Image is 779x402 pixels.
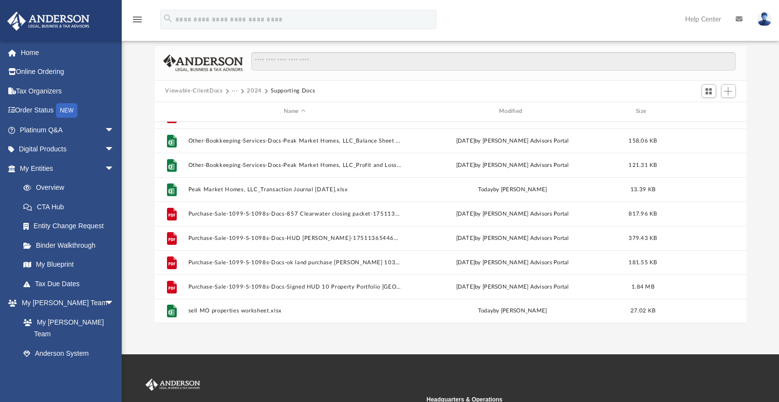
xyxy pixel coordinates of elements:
span: 27.02 KB [630,308,655,313]
a: Binder Walkthrough [14,236,129,255]
div: [DATE] by [PERSON_NAME] Advisors Portal [406,282,619,291]
a: Home [7,43,129,62]
div: NEW [56,103,77,118]
img: Anderson Advisors Platinum Portal [144,379,202,391]
div: [DATE] by [PERSON_NAME] Advisors Portal [406,136,619,145]
a: Tax Due Dates [14,274,129,293]
button: Supporting Docs [271,87,315,95]
span: 379.43 KB [629,235,657,240]
a: Digital Productsarrow_drop_down [7,140,129,159]
button: Purchase-Sale-1099-S-1098s-Docs-Signed HUD 10 Property Portfolio [GEOGRAPHIC_DATA][PERSON_NAME]-1... [188,283,401,290]
a: My [PERSON_NAME] Teamarrow_drop_down [7,293,124,313]
a: menu [131,18,143,25]
div: id [667,107,735,116]
span: arrow_drop_down [105,120,124,140]
button: Switch to Grid View [702,84,716,98]
span: arrow_drop_down [105,140,124,160]
span: 181.55 KB [629,259,657,265]
div: [DATE] by [PERSON_NAME] Advisors Portal [406,161,619,169]
button: 2024 [247,87,262,95]
a: Platinum Q&Aarrow_drop_down [7,120,129,140]
div: grid [155,122,746,323]
button: ··· [232,87,238,95]
div: Size [623,107,662,116]
div: [DATE] by [PERSON_NAME] Advisors Portal [406,258,619,267]
a: CTA Hub [14,197,129,217]
span: arrow_drop_down [105,293,124,313]
a: Entity Change Request [14,217,129,236]
button: Other-Bookkeeping-Services-Docs-Peak Market Homes, LLC_Balance Sheet Detail (1)-175133401968633c8... [188,137,401,144]
button: Other-Bookkeeping-Services-Docs-Peak Market Homes, LLC_Profit and Loss Detail (1)-175133401968633... [188,162,401,168]
a: Anderson System [14,344,124,363]
span: 817.96 KB [629,211,657,216]
div: [DATE] by [PERSON_NAME] Advisors Portal [406,234,619,242]
span: today [478,308,493,313]
i: menu [131,14,143,25]
button: Viewable-ClientDocs [165,87,223,95]
div: [DATE] by [PERSON_NAME] Advisors Portal [406,209,619,218]
a: Order StatusNEW [7,101,129,121]
div: by [PERSON_NAME] [406,307,619,315]
span: 13.39 KB [630,186,655,192]
button: Purchase-Sale-1099-S-1098s-Docs-ok land purchase [PERSON_NAME] 1031 closing docs 12.23.2024-17513... [188,259,401,265]
span: 1.84 MB [631,284,654,289]
div: by [PERSON_NAME] [406,185,619,194]
i: search [163,13,173,24]
div: Modified [406,107,619,116]
button: sell MO properties worksheet.xlsx [188,308,401,314]
img: User Pic [757,12,772,26]
a: Online Ordering [7,62,129,82]
a: Client Referrals [14,363,124,383]
span: arrow_drop_down [105,159,124,179]
span: 158.06 KB [629,138,657,143]
input: Search files and folders [251,52,735,71]
div: Name [187,107,401,116]
a: Tax Organizers [7,81,129,101]
button: Peak Market Homes, LLC_Transaction Journal [DATE].xlsx [188,186,401,192]
button: Purchase-Sale-1099-S-1098s-Docs-HUD [PERSON_NAME]-17511365446860392005da6.pdf [188,235,401,241]
div: id [159,107,183,116]
a: My [PERSON_NAME] Team [14,312,119,344]
span: today [478,186,493,192]
img: Anderson Advisors Platinum Portal [4,12,93,31]
button: Purchase-Sale-1099-S-1098s-Docs-857 Clearwater closing packet-17511365696860393990d4e.pdf [188,210,401,217]
a: My Entitiesarrow_drop_down [7,159,129,178]
a: My Blueprint [14,255,124,274]
span: 121.31 KB [629,162,657,167]
button: Add [721,84,736,98]
a: Overview [14,178,129,198]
